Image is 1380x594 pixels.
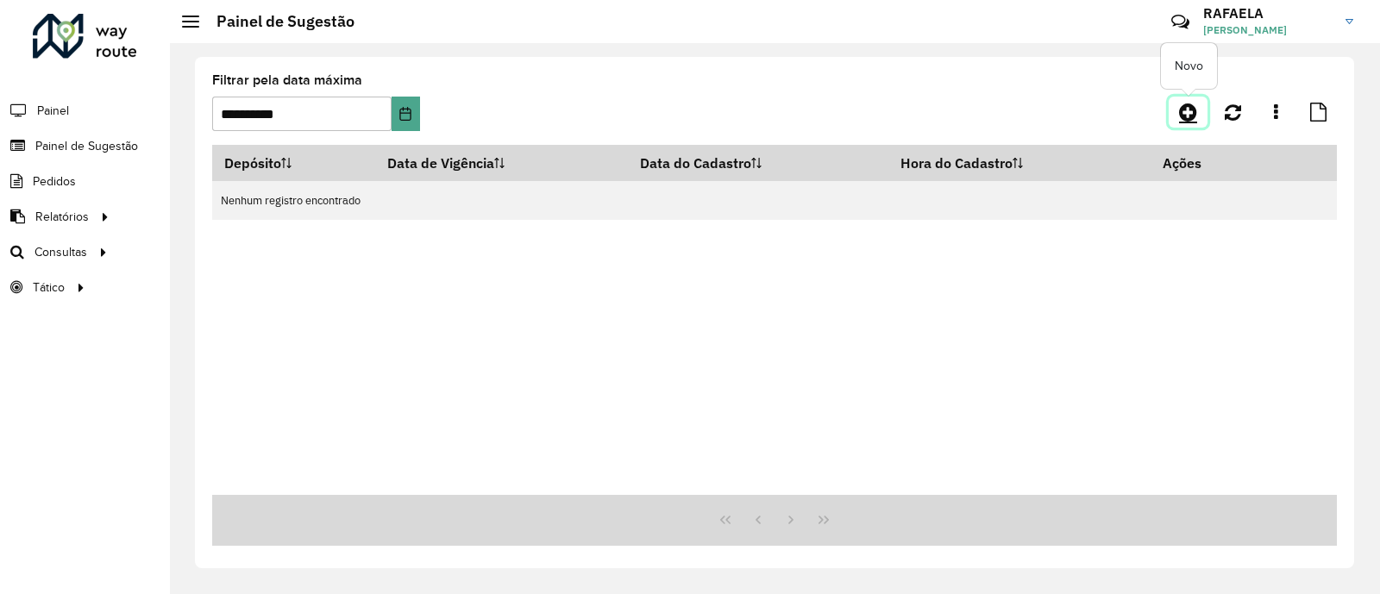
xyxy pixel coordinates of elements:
[37,102,69,120] span: Painel
[375,145,628,181] th: Data de Vigência
[212,181,1337,220] td: Nenhum registro encontrado
[1203,5,1333,22] h3: RAFAELA
[35,208,89,226] span: Relatórios
[199,12,354,31] h2: Painel de Sugestão
[1162,3,1199,41] a: Contato Rápido
[1161,43,1217,89] div: Novo
[35,137,138,155] span: Painel de Sugestão
[33,172,76,191] span: Pedidos
[212,145,375,181] th: Depósito
[33,278,65,297] span: Tático
[1203,22,1333,38] span: [PERSON_NAME]
[392,97,419,131] button: Choose Date
[1151,145,1254,181] th: Ações
[888,145,1151,181] th: Hora do Cadastro
[628,145,888,181] th: Data do Cadastro
[34,243,87,261] span: Consultas
[212,70,362,91] label: Filtrar pela data máxima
